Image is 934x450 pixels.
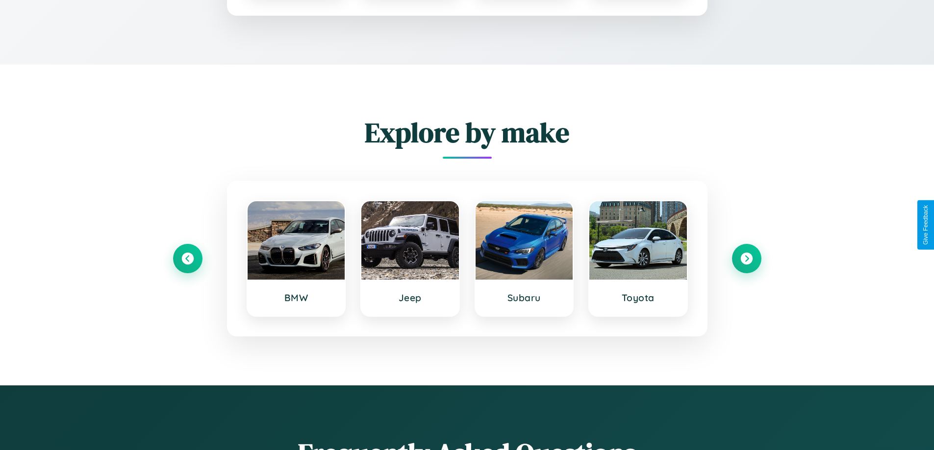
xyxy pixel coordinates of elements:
[173,114,761,151] h2: Explore by make
[371,292,449,304] h3: Jeep
[599,292,677,304] h3: Toyota
[485,292,563,304] h3: Subaru
[257,292,335,304] h3: BMW
[922,205,929,245] div: Give Feedback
